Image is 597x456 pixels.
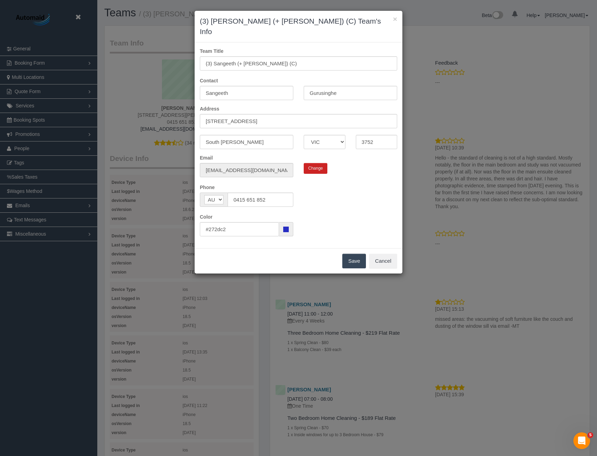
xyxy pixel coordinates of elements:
[200,135,293,149] input: City
[304,86,397,100] input: Last Name
[200,86,293,100] input: First Name
[573,432,590,449] iframe: Intercom live chat
[342,254,366,268] button: Save
[200,105,219,112] label: Address
[200,184,215,191] label: Phone
[195,11,402,274] sui-modal: (3) Sangeeth (+ Kaveen) (C) Team's Info
[304,163,327,174] button: Change
[200,77,218,84] label: Contact
[228,193,293,207] input: Phone
[200,213,213,220] label: Color
[356,135,398,149] input: Zip Code
[200,48,223,55] label: Team Title
[200,154,213,161] label: Email
[393,15,397,23] button: ×
[200,16,397,37] h3: (3) [PERSON_NAME] (+ [PERSON_NAME]) (C) Team's Info
[588,432,593,438] span: 5
[369,254,397,268] button: Cancel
